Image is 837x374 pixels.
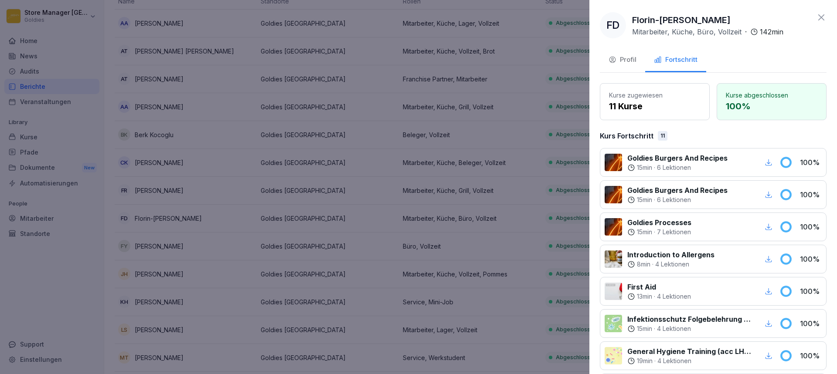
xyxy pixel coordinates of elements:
div: FD [600,12,626,38]
p: 13 min [637,292,652,301]
p: 11 Kurse [609,100,701,113]
p: Mitarbeiter, Küche, Büro, Vollzeit [632,27,742,37]
p: 15 min [637,163,652,172]
p: 15 min [637,228,652,236]
p: 100 % [800,222,822,232]
p: 6 Lektionen [657,163,691,172]
div: · [627,195,728,204]
button: Fortschritt [645,49,706,72]
p: 100 % [800,318,822,329]
p: Introduction to Allergens [627,249,715,260]
p: 8 min [637,260,650,269]
p: Goldies Burgers And Recipes [627,153,728,163]
p: 100 % [800,350,822,361]
div: · [627,357,752,365]
div: Profil [609,55,636,65]
p: Kurse abgeschlossen [726,91,817,100]
p: 100 % [726,100,817,113]
div: · [627,324,752,333]
p: General Hygiene Training (acc LHMV §4) [627,346,752,357]
p: 100 % [800,157,822,168]
p: Goldies Processes [627,217,691,228]
p: Florin-[PERSON_NAME] [632,13,731,27]
p: Goldies Burgers And Recipes [627,185,728,195]
div: Fortschritt [654,55,697,65]
p: 19 min [637,357,653,365]
div: · [627,260,715,269]
p: 15 min [637,324,652,333]
div: · [632,27,783,37]
button: Profil [600,49,645,72]
div: · [627,292,691,301]
p: Kurse zugewiesen [609,91,701,100]
p: 15 min [637,195,652,204]
div: · [627,163,728,172]
p: First Aid [627,282,691,292]
p: 100 % [800,286,822,297]
p: Kurs Fortschritt [600,131,653,141]
div: · [627,228,691,236]
p: 7 Lektionen [657,228,691,236]
p: 4 Lektionen [657,357,691,365]
p: 6 Lektionen [657,195,691,204]
p: 100 % [800,189,822,200]
p: 142 min [760,27,783,37]
p: 4 Lektionen [657,324,691,333]
div: 11 [658,131,667,141]
p: 4 Lektionen [657,292,691,301]
p: 4 Lektionen [655,260,689,269]
p: 100 % [800,254,822,264]
p: Infektionsschutz Folgebelehrung (nach §43 IfSG) [627,314,752,324]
